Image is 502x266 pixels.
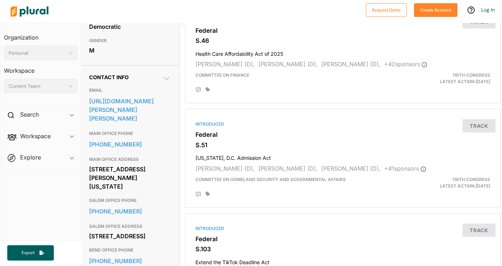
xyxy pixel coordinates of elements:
[366,3,407,17] button: Request Demo
[452,177,490,182] span: 119th Congress
[195,131,490,138] h3: Federal
[195,121,490,127] div: Introduced
[195,165,255,172] span: [PERSON_NAME] (D),
[4,27,78,43] h3: Organization
[89,36,171,45] h3: GENDER
[89,231,171,242] div: [STREET_ADDRESS]
[462,119,496,132] button: Track
[89,129,171,138] h3: MAIN OFFICE PHONE
[258,165,318,172] span: [PERSON_NAME] (D),
[195,177,346,182] span: Committee on Homeland Security and Governmental Affairs
[414,3,457,17] button: Create Account
[195,48,490,57] h4: Health Care Affordability Act of 2025
[414,6,457,13] a: Create Account
[89,164,171,192] div: [STREET_ADDRESS][PERSON_NAME][US_STATE]
[4,60,78,76] h3: Workspace
[452,72,490,78] span: 119th Congress
[9,82,66,90] div: Current Team
[17,250,40,256] span: Export
[206,191,210,197] div: Add tags
[89,196,171,205] h3: SALEM OFFICE PHONE
[195,27,490,34] h3: Federal
[394,72,496,85] div: Latest Action: [DATE]
[384,165,426,172] span: + 41 sponsor s
[195,87,201,93] div: Add Position Statement
[195,60,255,68] span: [PERSON_NAME] (D),
[9,49,66,57] div: Personal
[321,165,381,172] span: [PERSON_NAME] (D),
[258,60,318,68] span: [PERSON_NAME] (D),
[7,245,54,261] button: Export
[89,206,171,217] a: [PHONE_NUMBER]
[89,155,171,164] h3: MAIN OFFICE ADDRESS
[20,111,39,118] h2: Search
[89,96,171,124] a: [URL][DOMAIN_NAME][PERSON_NAME][PERSON_NAME]
[394,176,496,189] div: Latest Action: [DATE]
[195,37,490,44] h3: S.46
[195,245,490,253] h3: S.103
[206,87,210,92] div: Add tags
[462,224,496,237] button: Track
[89,139,171,150] a: [PHONE_NUMBER]
[481,6,495,13] a: Log In
[89,45,171,56] div: M
[89,21,171,32] div: Democratic
[89,74,129,80] span: Contact Info
[195,235,490,243] h3: Federal
[195,141,490,149] h3: S.51
[195,256,490,266] h4: Extend the TikTok Deadline Act
[195,225,490,232] div: Introduced
[89,86,171,95] h3: EMAIL
[195,191,201,197] div: Add Position Statement
[321,60,381,68] span: [PERSON_NAME] (D),
[89,246,171,254] h3: BEND OFFICE PHONE
[89,222,171,231] h3: SALEM OFFICE ADDRESS
[195,152,490,161] h4: [US_STATE], D.C. Admission Act
[384,60,427,68] span: + 42 sponsor s
[366,6,407,13] a: Request Demo
[195,72,249,78] span: Committee on Finance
